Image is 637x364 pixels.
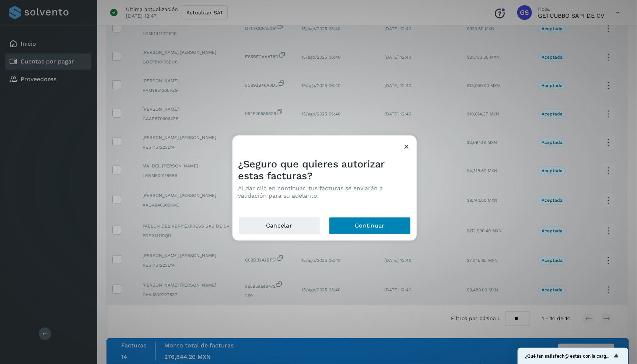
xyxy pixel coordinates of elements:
[329,217,411,235] button: Continuar
[525,351,621,360] button: Mostrar encuesta - ¿Qué tan satisfech@ estás con la carga de tus facturas?
[238,217,320,235] button: Cancelar
[238,158,385,182] span: ¿Seguro que quieres autorizar estas facturas?
[525,353,612,359] span: ¿Qué tan satisfech@ estás con la carga de tus facturas?
[238,185,383,199] span: Al dar clic en continuar, tus facturas se enviarán a validación para su adelanto.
